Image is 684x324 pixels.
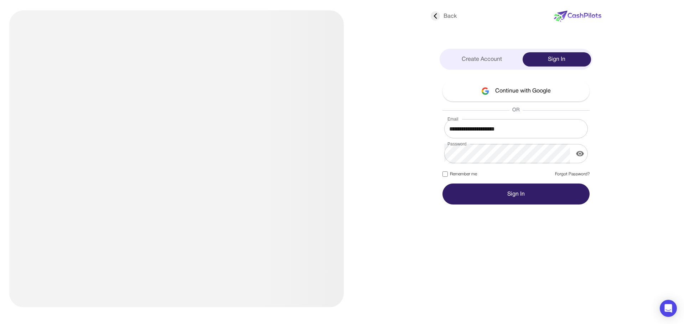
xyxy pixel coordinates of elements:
[431,12,457,21] div: Back
[554,11,601,22] img: new-logo.svg
[447,141,467,147] label: Password
[442,171,477,177] label: Remember me
[509,107,523,114] span: OR
[442,171,448,177] input: Remember me
[573,147,587,161] button: display the password
[660,300,677,317] div: Open Intercom Messenger
[523,52,591,67] div: Sign In
[555,171,590,177] a: Forgot Password?
[442,80,590,101] button: Continue with Google
[442,184,590,205] button: Sign In
[447,116,458,122] label: Email
[481,87,489,95] img: google-logo.svg
[441,52,523,67] div: Create Account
